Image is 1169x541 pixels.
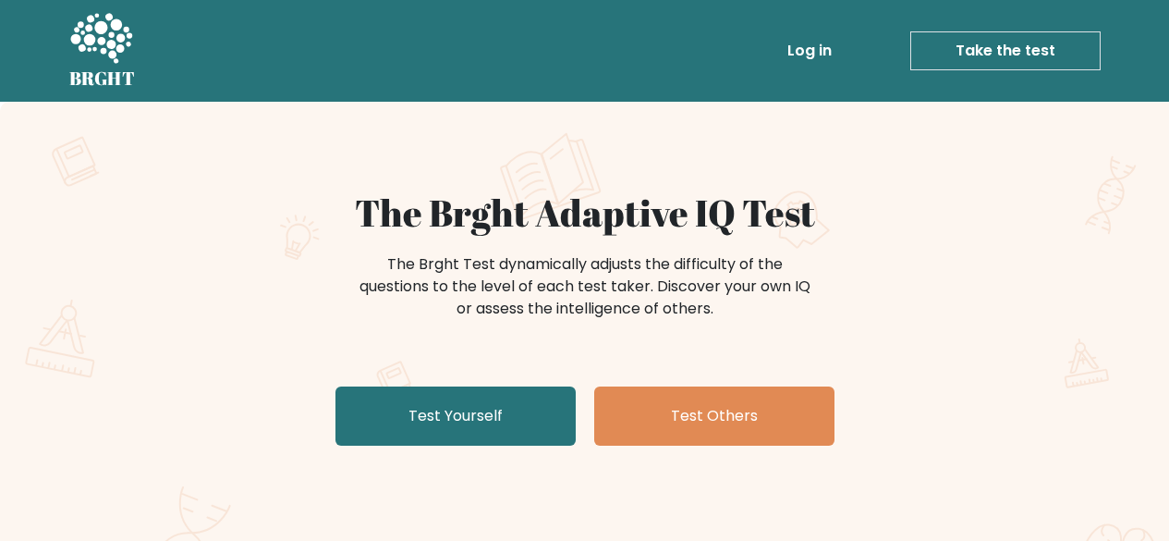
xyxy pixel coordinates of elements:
a: Test Others [594,387,834,446]
a: BRGHT [69,7,136,94]
h1: The Brght Adaptive IQ Test [134,191,1036,235]
a: Take the test [910,31,1101,70]
a: Test Yourself [335,387,576,446]
a: Log in [780,32,839,69]
div: The Brght Test dynamically adjusts the difficulty of the questions to the level of each test take... [354,253,816,320]
h5: BRGHT [69,68,136,90]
